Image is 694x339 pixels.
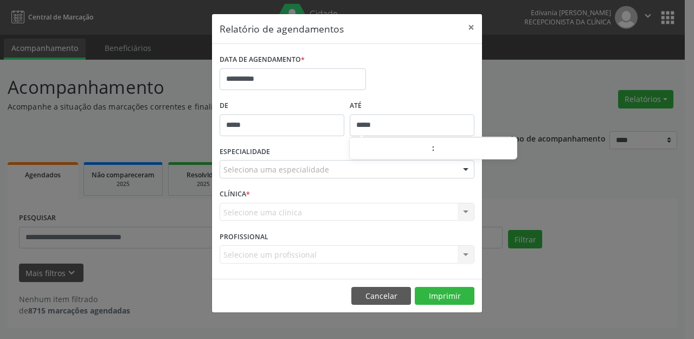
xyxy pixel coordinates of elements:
[220,22,344,36] h5: Relatório de agendamentos
[460,14,482,41] button: Close
[351,287,411,305] button: Cancelar
[223,164,329,175] span: Seleciona uma especialidade
[435,138,517,160] input: Minute
[350,138,432,160] input: Hour
[220,98,344,114] label: De
[220,144,270,161] label: ESPECIALIDADE
[220,228,268,245] label: PROFISSIONAL
[220,186,250,203] label: CLÍNICA
[415,287,474,305] button: Imprimir
[432,137,435,159] span: :
[350,98,474,114] label: ATÉ
[220,52,305,68] label: DATA DE AGENDAMENTO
